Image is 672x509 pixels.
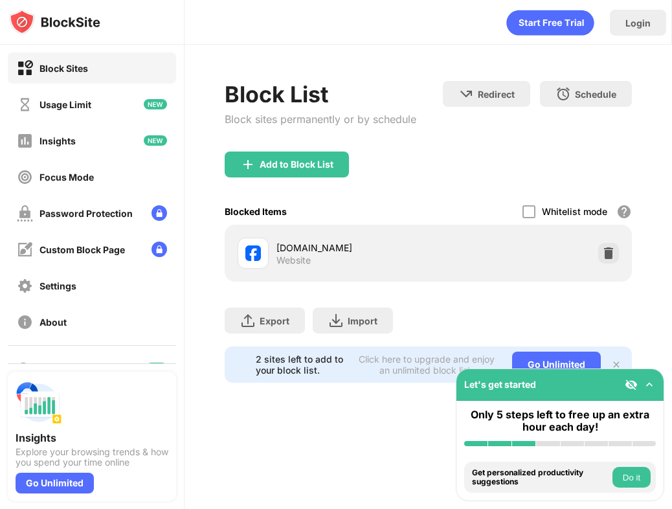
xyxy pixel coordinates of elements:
img: new-icon.svg [144,99,167,109]
div: Get personalized productivity suggestions [472,468,609,487]
img: password-protection-off.svg [17,205,33,221]
div: animation [506,10,594,36]
div: Block Sites [39,63,88,74]
div: Insights [16,431,168,444]
div: Schedule [575,89,616,100]
div: Website [276,254,311,266]
img: block-on.svg [17,60,33,76]
div: Import [348,315,377,326]
img: eye-not-visible.svg [625,378,638,391]
img: customize-block-page-off.svg [17,242,33,258]
div: About [39,317,67,328]
img: time-usage-off.svg [17,96,33,113]
div: Click here to upgrade and enjoy an unlimited block list. [357,354,497,376]
div: Password Protection [39,208,133,219]
div: Usage Limit [39,99,91,110]
div: [DOMAIN_NAME] [276,241,428,254]
div: 2 sites left to add to your block list. [256,354,348,376]
img: insights-off.svg [17,133,33,149]
div: Export [260,315,289,326]
div: Let's get started [464,379,536,390]
img: omni-setup-toggle.svg [643,378,656,391]
div: Insights [39,135,76,146]
button: Do it [612,467,651,488]
div: Redirect [478,89,515,100]
div: Block sites permanently or by schedule [225,113,416,126]
img: new-icon.svg [144,135,167,146]
img: settings-off.svg [17,278,33,294]
img: focus-off.svg [17,169,33,185]
img: push-insights.svg [16,379,62,426]
div: Login [625,17,651,28]
img: favicons [245,245,261,261]
img: blocking-icon.svg [16,361,31,377]
div: Add to Block List [260,159,333,170]
img: lock-menu.svg [151,242,167,257]
div: Custom Block Page [39,244,125,255]
div: Block List [225,81,416,107]
div: Go Unlimited [16,473,94,493]
img: logo-blocksite.svg [9,9,100,35]
div: Settings [39,280,76,291]
div: Blocked Items [225,206,287,217]
div: Explore your browsing trends & how you spend your time online [16,447,168,468]
img: lock-menu.svg [151,205,167,221]
div: Whitelist mode [542,206,607,217]
img: x-button.svg [611,359,622,370]
div: Only 5 steps left to free up an extra hour each day! [464,409,656,433]
img: about-off.svg [17,314,33,330]
div: Focus Mode [39,172,94,183]
div: Go Unlimited [512,352,601,378]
